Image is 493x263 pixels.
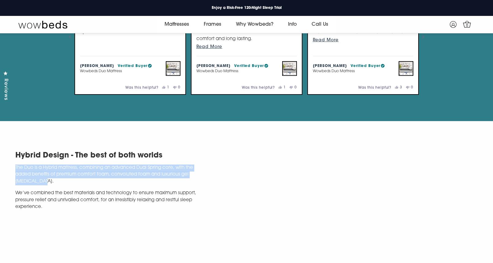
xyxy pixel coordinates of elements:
button: Read More [196,43,297,51]
strong: [PERSON_NAME] [196,64,231,68]
button: 1 [162,86,169,89]
a: View Wowbeds Duo Mattress [282,61,297,76]
span: Read More [313,38,339,43]
a: Call Us [304,16,336,33]
button: Next [416,30,430,44]
button: 1 [279,86,286,89]
a: Frames [196,16,229,33]
span: 0 [464,23,470,29]
button: 0 [290,86,297,89]
strong: [PERSON_NAME] [313,64,347,68]
img: Wow Beds Logo [18,20,67,29]
button: 3 [395,86,402,89]
a: Why Wowbeds? [229,16,281,33]
span: Reviews [2,79,9,100]
div: Verified Buyer [234,63,268,69]
p: We’ve combined the best materials and technology to ensure maximum support, pressure relief and u... [15,190,201,211]
a: 0 [462,19,472,29]
button: Previous [63,30,78,44]
a: View Wowbeds Duo Mattress [399,61,413,76]
p: Wowbeds Duo Mattress [80,69,152,73]
button: 0 [406,86,413,89]
p: The Duo is a Hybrid mattress, combining an advanced Dual Spring core, with the added benefits of ... [15,165,201,185]
span: Was this helpful? [125,86,158,89]
div: Verified Buyer [351,63,385,69]
span: Was this helpful? [358,86,391,89]
button: 0 [173,86,180,89]
h2: Hybrid Design - The best of both worlds [15,150,201,162]
a: View Wowbeds Duo Mattress [166,61,180,76]
button: Read More [313,36,413,44]
a: Info [281,16,304,33]
strong: [PERSON_NAME] [80,64,114,68]
div: Verified Buyer [118,63,152,69]
a: Mattresses [157,16,196,33]
p: Wowbeds Duo Mattress [196,69,268,73]
p: Wowbeds Duo Mattress [313,69,385,73]
span: Read More [196,45,222,49]
span: Was this helpful? [242,86,275,89]
a: Enjoy a Risk-Free 120-Night Sleep Trial [207,4,286,12]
